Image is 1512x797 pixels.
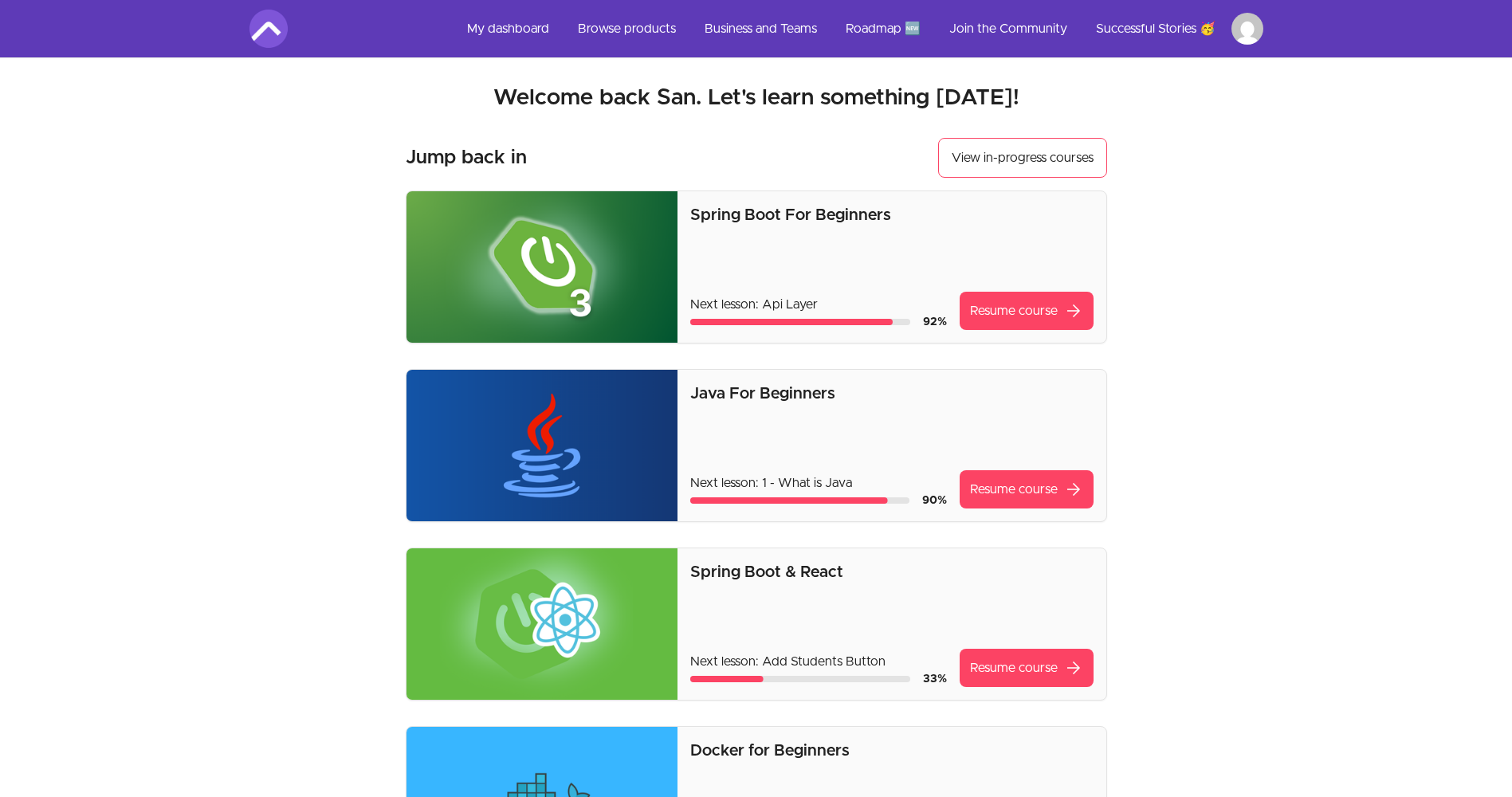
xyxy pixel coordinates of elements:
p: Spring Boot For Beginners [690,204,1093,226]
a: Browse products [565,10,689,48]
a: Join the Community [937,10,1080,48]
p: Next lesson: 1 - What is Java [690,473,946,493]
img: Product image for Java For Beginners [406,370,678,521]
a: Roadmap 🆕 [833,10,933,48]
p: Docker for Beginners [690,740,1093,762]
span: 33 % [923,673,947,685]
p: Java For Beginners [690,383,1093,405]
div: Course progress [690,676,909,682]
span: 92 % [923,316,947,328]
a: View in-progress courses [938,138,1107,178]
a: Business and Teams [692,10,830,48]
a: My dashboard [454,10,562,48]
span: arrow_forward [1064,480,1083,499]
h3: Jump back in [406,145,527,171]
img: Profile image for San Tol [1231,13,1263,45]
p: Spring Boot & React [690,561,1093,583]
img: Product image for Spring Boot & React [406,548,678,700]
a: Successful Stories 🥳 [1083,10,1228,48]
div: Course progress [690,497,909,504]
span: arrow_forward [1064,301,1083,320]
span: 90 % [922,495,947,506]
h2: Welcome back San. Let's learn something [DATE]! [249,84,1263,112]
img: Product image for Spring Boot For Beginners [406,191,678,343]
p: Next lesson: Api Layer [690,295,946,314]
a: Resume coursearrow_forward [960,649,1094,687]
div: Course progress [690,319,909,325]
p: Next lesson: Add Students Button [690,652,946,671]
nav: Main [454,10,1263,48]
a: Resume coursearrow_forward [960,470,1094,508]
span: arrow_forward [1064,658,1083,677]
img: Amigoscode logo [249,10,288,48]
a: Resume coursearrow_forward [960,292,1094,330]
